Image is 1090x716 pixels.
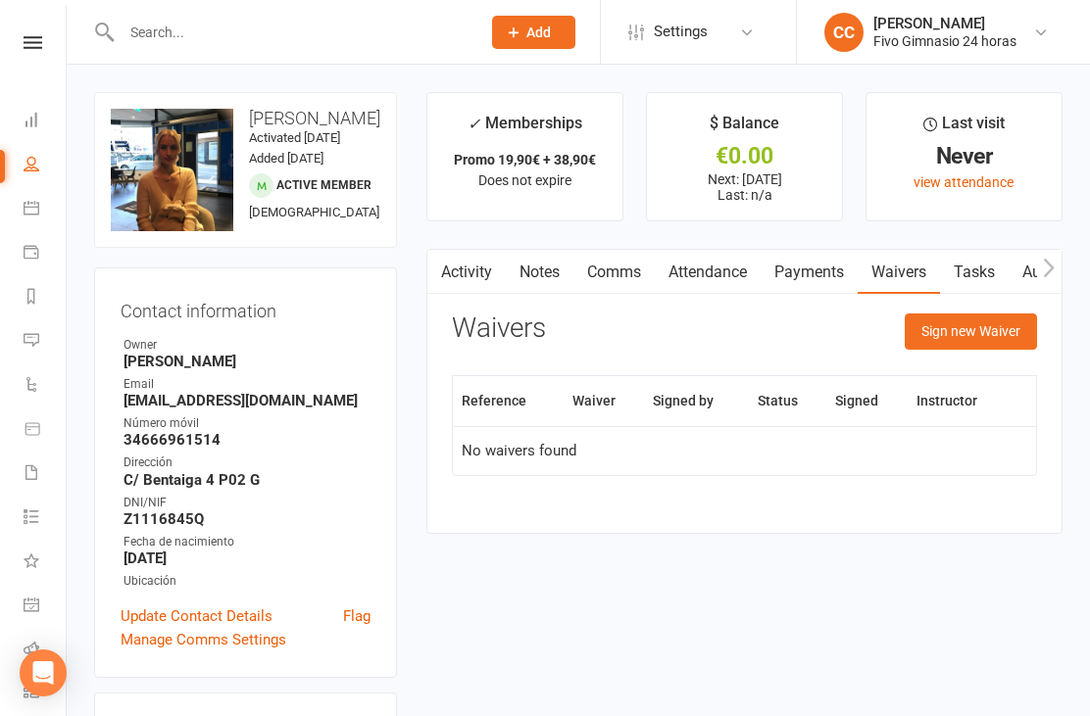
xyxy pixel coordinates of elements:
[824,13,864,52] div: CC
[24,585,68,629] a: General attendance kiosk mode
[124,572,371,591] div: Ubicación
[761,250,858,295] a: Payments
[884,146,1044,167] div: Never
[343,604,371,628] a: Flag
[121,294,371,321] h3: Contact information
[573,250,655,295] a: Comms
[124,336,371,355] div: Owner
[644,376,749,426] th: Signed by
[24,276,68,320] a: Reports
[111,109,380,128] h3: [PERSON_NAME]
[914,174,1014,190] a: view attendance
[24,188,68,232] a: Calendar
[276,178,372,192] span: Active member
[858,250,940,295] a: Waivers
[124,471,371,489] strong: C/ Bentaiga 4 P02 G
[24,408,68,453] a: Product Sales
[249,130,340,145] time: Activated [DATE]
[124,392,371,409] strong: [EMAIL_ADDRESS][DOMAIN_NAME]
[24,232,68,276] a: Payments
[249,205,379,219] span: [DEMOGRAPHIC_DATA]
[453,426,1036,475] td: No waivers found
[655,250,761,295] a: Attendance
[124,494,371,512] div: DNI/NIF
[908,376,1013,426] th: Instructor
[826,376,908,426] th: Signed
[665,146,824,167] div: €0.00
[24,144,68,188] a: People
[124,414,371,433] div: Número móvil
[24,541,68,585] a: What's New
[121,604,272,628] a: Update Contact Details
[506,250,573,295] a: Notes
[124,549,371,567] strong: [DATE]
[20,649,67,696] div: Open Intercom Messenger
[124,375,371,394] div: Email
[124,533,371,551] div: Fecha de nacimiento
[454,152,596,167] strong: Promo 19,90€ + 38,90€
[468,111,582,147] div: Memberships
[427,250,506,295] a: Activity
[526,24,551,40] span: Add
[923,111,1005,146] div: Last visit
[654,10,708,54] span: Settings
[124,453,371,472] div: Dirección
[24,629,68,673] a: Roll call kiosk mode
[452,313,546,344] h3: Waivers
[124,431,371,449] strong: 34666961514
[905,313,1037,349] button: Sign new Waiver
[564,376,645,426] th: Waiver
[468,115,480,133] i: ✓
[111,109,233,231] img: image1760464080.png
[749,376,826,426] th: Status
[453,376,563,426] th: Reference
[116,19,467,46] input: Search...
[121,628,286,651] a: Manage Comms Settings
[665,171,824,203] p: Next: [DATE] Last: n/a
[492,16,575,49] button: Add
[873,15,1016,32] div: [PERSON_NAME]
[124,510,371,528] strong: Z1116845Q
[24,100,68,144] a: Dashboard
[710,111,779,146] div: $ Balance
[478,172,571,188] span: Does not expire
[940,250,1009,295] a: Tasks
[249,151,323,166] time: Added [DATE]
[873,32,1016,50] div: Fivo Gimnasio 24 horas
[124,353,371,370] strong: [PERSON_NAME]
